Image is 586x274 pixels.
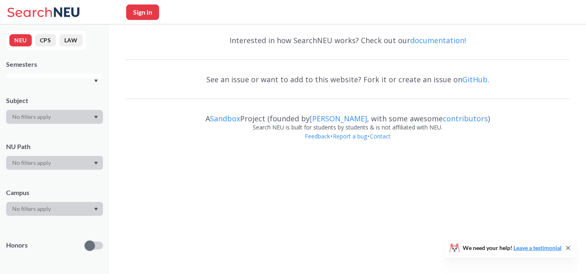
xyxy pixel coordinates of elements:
div: NU Path [6,142,103,151]
a: Report a bug [332,132,367,140]
a: contributors [443,114,488,123]
p: Honors [6,241,28,250]
a: GitHub [462,75,488,84]
div: Campus [6,188,103,197]
div: See an issue or want to add to this website? Fork it or create an issue on . [125,68,570,91]
a: Feedback [304,132,330,140]
div: Subject [6,96,103,105]
a: Contact [370,132,391,140]
a: Leave a testimonial [514,244,562,251]
a: [PERSON_NAME] [310,114,367,123]
button: CPS [35,34,56,46]
button: NEU [9,34,32,46]
a: documentation! [410,35,466,45]
div: Search NEU is built for students by students & is not affiliated with NEU. [125,123,570,132]
svg: Dropdown arrow [94,116,98,119]
div: Dropdown arrow [6,156,103,170]
button: Sign In [126,4,159,20]
div: Semesters [6,60,103,69]
div: Dropdown arrow [6,110,103,124]
div: Interested in how SearchNEU works? Check out our [125,28,570,52]
svg: Dropdown arrow [94,208,98,211]
button: LAW [59,34,83,46]
div: • • [125,132,570,153]
svg: Dropdown arrow [94,79,98,83]
div: Dropdown arrow [6,202,103,216]
span: We need your help! [463,245,562,251]
a: Sandbox [210,114,240,123]
svg: Dropdown arrow [94,162,98,165]
div: A Project (founded by , with some awesome ) [125,107,570,123]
